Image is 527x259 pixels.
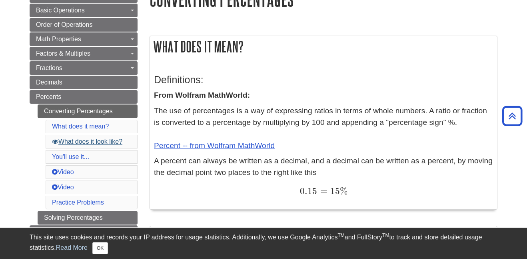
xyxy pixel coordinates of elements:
[36,7,85,14] span: Basic Operations
[52,184,74,191] a: Video
[30,32,138,46] a: Math Properties
[30,76,138,89] a: Decimals
[38,211,138,225] a: Solving Percentages
[154,74,493,86] h3: Definitions:
[317,186,327,197] span: =
[30,90,138,104] a: Percents
[30,225,138,239] a: Ratios & Proportions
[52,153,89,160] a: You'll use it...
[56,244,88,251] a: Read More
[30,47,138,60] a: Factors & Multiples
[92,242,108,254] button: Close
[150,226,497,249] h2: What does it look like?
[52,169,74,175] a: Video
[52,138,122,145] a: What does it look like?
[38,104,138,118] a: Converting Percentages
[30,233,497,254] div: This site uses cookies and records your IP address for usage statistics. Additionally, we use Goo...
[154,141,275,150] a: Percent -- from Wolfram MathWorld
[30,61,138,75] a: Fractions
[36,21,92,28] span: Order of Operations
[36,79,62,86] span: Decimals
[340,186,347,197] span: %
[327,186,340,197] span: 15
[499,110,525,121] a: Back to Top
[52,123,109,130] a: What does it mean?
[36,93,61,100] span: Percents
[36,64,62,71] span: Fractions
[30,4,138,17] a: Basic Operations
[154,155,493,198] p: A percent can always be written as a decimal, and a decimal can be written as a percent, by movin...
[382,233,389,238] sup: TM
[30,18,138,32] a: Order of Operations
[52,199,104,206] a: Practice Problems
[154,91,250,99] strong: From Wolfram MathWorld:
[36,50,90,57] span: Factors & Multiples
[300,186,317,197] span: 0.15
[36,36,81,42] span: Math Properties
[337,233,344,238] sup: TM
[154,105,493,151] p: The use of percentages is a way of expressing ratios in terms of whole numbers. A ratio or fracti...
[150,36,497,57] h2: What does it mean?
